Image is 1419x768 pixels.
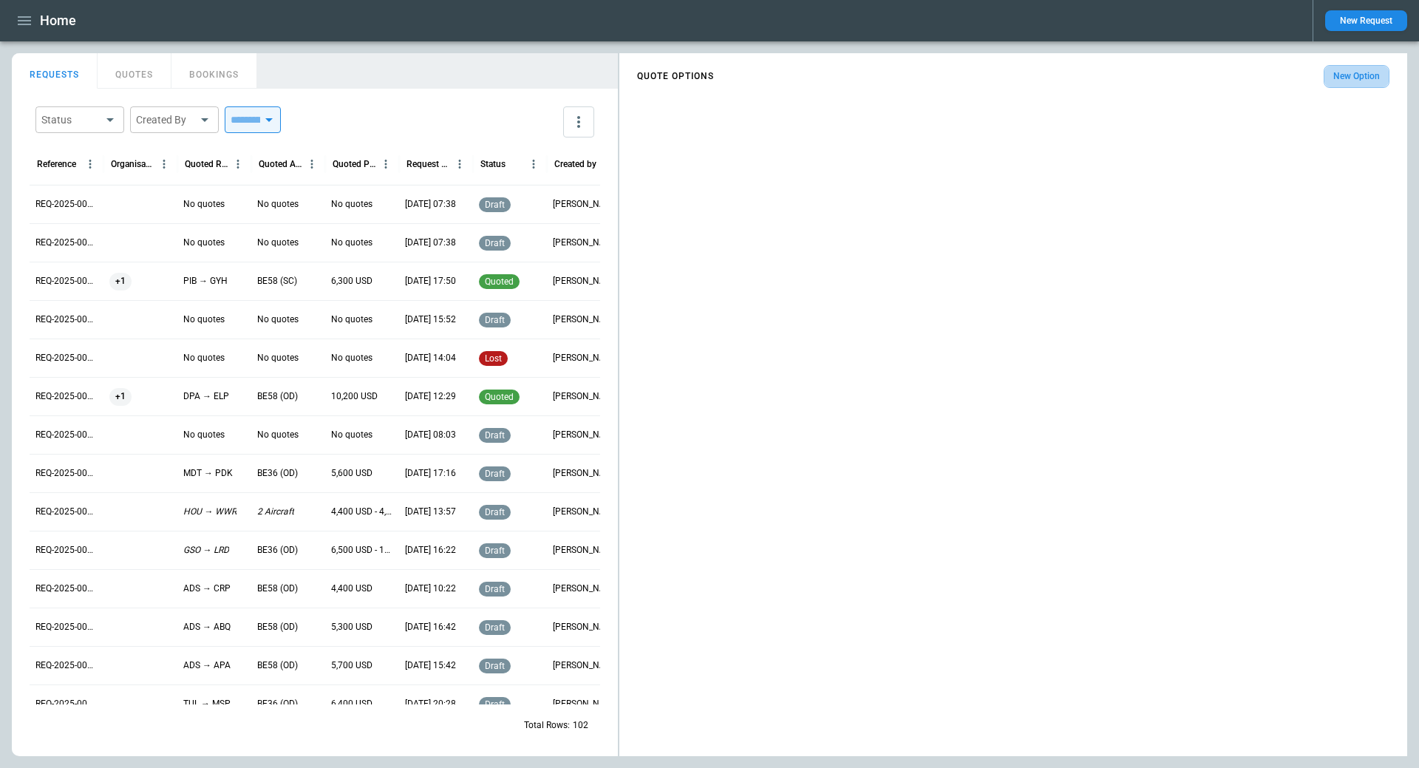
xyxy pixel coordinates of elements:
[524,154,543,174] button: Status column menu
[257,237,299,249] p: No quotes
[331,313,372,326] p: No quotes
[35,544,98,557] p: REQ-2025-000251
[259,159,302,169] div: Quoted Aircraft
[183,390,229,403] p: DPA → ELP
[81,154,100,174] button: Reference column menu
[40,12,76,30] h1: Home
[405,659,456,672] p: 07/31/2025 15:42
[331,659,372,672] p: 5,700 USD
[553,237,615,249] p: George O'Bryan
[554,159,596,169] div: Created by
[257,390,298,403] p: BE58 (OD)
[405,621,456,633] p: 07/31/2025 16:42
[183,352,225,364] p: No quotes
[333,159,376,169] div: Quoted Price
[257,659,298,672] p: BE58 (OD)
[405,506,456,518] p: 08/13/2025 13:57
[482,353,505,364] span: lost
[228,154,248,174] button: Quoted Route column menu
[482,200,508,210] span: draft
[405,429,456,441] p: 08/22/2025 08:03
[171,53,257,89] button: BOOKINGS
[482,238,508,248] span: draft
[482,392,517,402] span: quoted
[331,237,372,249] p: No quotes
[553,275,615,288] p: Allen Maki
[183,313,225,326] p: No quotes
[553,621,615,633] p: Allen Maki
[553,506,615,518] p: George O'Bryan
[482,661,508,671] span: draft
[302,154,321,174] button: Quoted Aircraft column menu
[109,378,132,415] span: +1
[35,198,98,211] p: REQ-2025-000260
[257,352,299,364] p: No quotes
[35,659,98,672] p: REQ-2025-000248
[405,544,456,557] p: 08/04/2025 16:22
[331,544,393,557] p: 6,500 USD - 11,300 USD
[553,467,615,480] p: Allen Maki
[482,584,508,594] span: draft
[405,467,456,480] p: 08/19/2025 17:16
[524,719,570,732] p: Total Rows:
[482,430,508,441] span: draft
[376,154,395,174] button: Quoted Price column menu
[331,429,372,441] p: No quotes
[482,469,508,479] span: draft
[183,506,236,518] p: HOU → WWR
[183,429,225,441] p: No quotes
[331,506,393,518] p: 4,400 USD - 4,900 USD
[482,276,517,287] span: quoted
[482,546,508,556] span: draft
[573,719,588,732] p: 102
[183,659,231,672] p: ADS → APA
[183,237,225,249] p: No quotes
[553,198,615,211] p: George O'Bryan
[553,659,615,672] p: Allen Maki
[109,262,132,300] span: +1
[183,467,233,480] p: MDT → PDK
[257,506,294,518] p: 2 Aircraft
[331,467,372,480] p: 5,600 USD
[257,429,299,441] p: No quotes
[257,198,299,211] p: No quotes
[553,429,615,441] p: Ben Gundermann
[35,467,98,480] p: REQ-2025-000253
[482,315,508,325] span: draft
[482,622,508,633] span: draft
[136,112,195,127] div: Created By
[553,544,615,557] p: Allen Maki
[331,275,372,288] p: 6,300 USD
[480,159,506,169] div: Status
[619,59,1407,94] div: scrollable content
[35,390,98,403] p: REQ-2025-000255
[637,73,714,80] h4: QUOTE OPTIONS
[37,159,76,169] div: Reference
[405,390,456,403] p: 08/22/2025 12:29
[35,275,98,288] p: REQ-2025-000258
[98,53,171,89] button: QUOTES
[1324,65,1389,88] button: New Option
[183,198,225,211] p: No quotes
[331,582,372,595] p: 4,400 USD
[450,154,469,174] button: Request Created At (UTC-05:00) column menu
[183,582,231,595] p: ADS → CRP
[405,582,456,595] p: 08/01/2025 10:22
[183,544,229,557] p: GSO → LRD
[257,544,298,557] p: BE36 (OD)
[183,275,228,288] p: PIB → GYH
[12,53,98,89] button: REQUESTS
[598,154,617,174] button: Created by column menu
[331,198,372,211] p: No quotes
[405,313,456,326] p: 08/22/2025 15:52
[111,159,154,169] div: Organisation
[405,237,456,249] p: 08/26/2025 07:38
[405,352,456,364] p: 08/22/2025 14:04
[183,621,231,633] p: ADS → ABQ
[35,582,98,595] p: REQ-2025-000250
[482,507,508,517] span: draft
[553,390,615,403] p: Ben Gundermann
[257,582,298,595] p: BE58 (OD)
[257,467,298,480] p: BE36 (OD)
[35,237,98,249] p: REQ-2025-000259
